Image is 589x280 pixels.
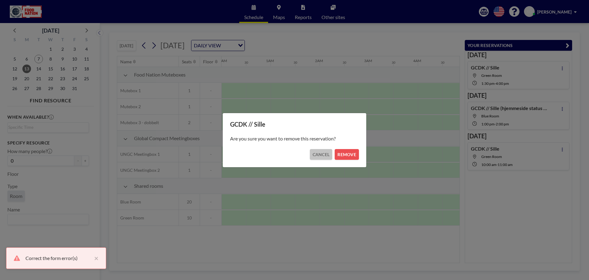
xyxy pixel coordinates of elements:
h3: GCDK // Sille [230,120,359,128]
div: Correct the form error(s) [25,254,91,262]
button: REMOVE [335,149,359,160]
button: CANCEL [310,149,333,160]
button: close [91,254,98,262]
p: Are you sure you want to remove this reservation? [230,136,359,142]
